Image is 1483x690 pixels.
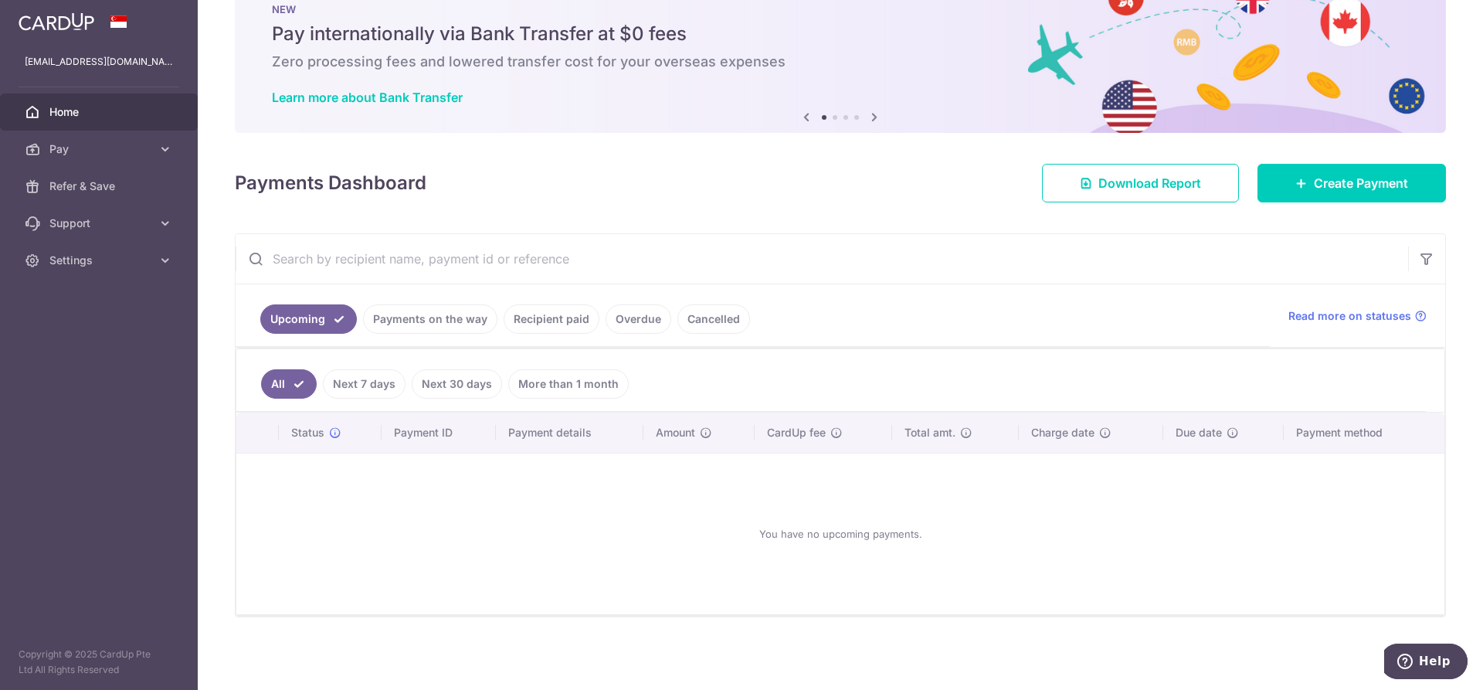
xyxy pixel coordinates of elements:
a: More than 1 month [508,369,629,399]
p: [EMAIL_ADDRESS][DOMAIN_NAME] [25,54,173,70]
th: Payment method [1284,413,1444,453]
input: Search by recipient name, payment id or reference [236,234,1408,284]
a: All [261,369,317,399]
a: Create Payment [1257,164,1446,202]
span: Total amt. [904,425,955,440]
span: CardUp fee [767,425,826,440]
span: Home [49,104,151,120]
th: Payment details [496,413,644,453]
span: Create Payment [1314,174,1408,192]
a: Next 30 days [412,369,502,399]
a: Learn more about Bank Transfer [272,90,463,105]
span: Charge date [1031,425,1094,440]
span: Help [35,11,66,25]
iframe: Opens a widget where you can find more information [1384,644,1468,682]
h5: Pay internationally via Bank Transfer at $0 fees [272,22,1409,46]
p: NEW [272,3,1409,15]
span: Read more on statuses [1288,308,1411,324]
span: Download Report [1098,174,1201,192]
a: Recipient paid [504,304,599,334]
span: Amount [656,425,695,440]
a: Upcoming [260,304,357,334]
a: Overdue [606,304,671,334]
a: Next 7 days [323,369,406,399]
span: Refer & Save [49,178,151,194]
span: Status [291,425,324,440]
span: Settings [49,253,151,268]
a: Read more on statuses [1288,308,1427,324]
span: Due date [1176,425,1222,440]
h6: Zero processing fees and lowered transfer cost for your overseas expenses [272,53,1409,71]
th: Payment ID [382,413,496,453]
a: Cancelled [677,304,750,334]
span: Pay [49,141,151,157]
img: CardUp [19,12,94,31]
h4: Payments Dashboard [235,169,426,197]
a: Payments on the way [363,304,497,334]
span: Support [49,216,151,231]
div: You have no upcoming payments. [255,466,1426,602]
a: Download Report [1042,164,1239,202]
